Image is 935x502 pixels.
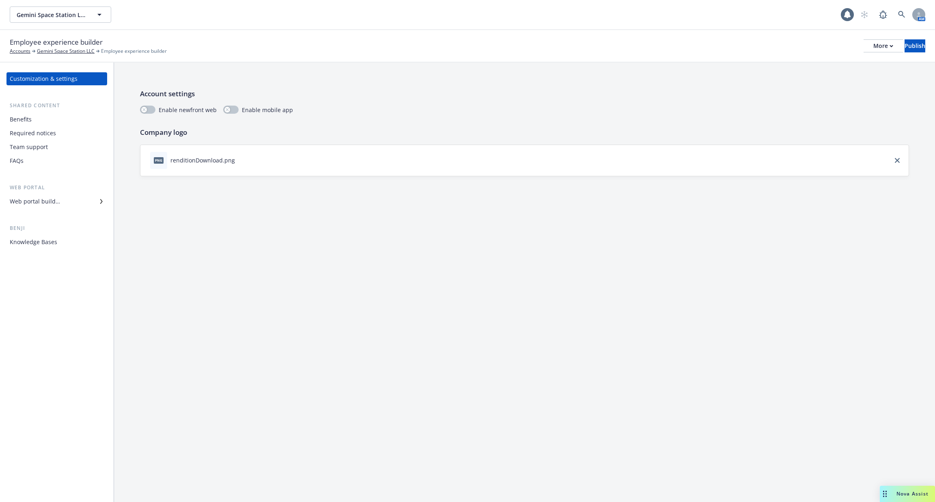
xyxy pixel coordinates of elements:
div: Web portal [6,184,107,192]
a: Gemini Space Station LLC [37,48,95,55]
div: More [873,40,893,52]
a: Accounts [10,48,30,55]
div: FAQs [10,154,24,167]
div: renditionDownload.png [170,156,235,164]
a: Knowledge Bases [6,236,107,249]
button: download file [238,156,245,164]
a: Report a Bug [875,6,891,23]
button: More [864,39,903,52]
button: Nova Assist [880,486,935,502]
span: Nova Assist [896,490,929,497]
div: Web portal builder [10,195,60,208]
a: Web portal builder [6,195,107,208]
a: Benefits [6,113,107,126]
div: Benji [6,224,107,232]
div: Publish [905,40,925,52]
span: png [154,157,164,163]
span: Enable newfront web [159,106,217,114]
button: Publish [905,39,925,52]
a: FAQs [6,154,107,167]
a: close [892,156,902,165]
a: Required notices [6,127,107,140]
div: Benefits [10,113,32,126]
div: Shared content [6,102,107,110]
a: Start snowing [856,6,873,23]
a: Team support [6,141,107,154]
p: Account settings [140,89,909,99]
p: Company logo [140,127,909,138]
div: Drag to move [880,486,890,502]
span: Gemini Space Station LLC [17,11,87,19]
a: Search [894,6,910,23]
button: Gemini Space Station LLC [10,6,111,23]
div: Required notices [10,127,56,140]
div: Customization & settings [10,72,78,85]
div: Team support [10,141,48,154]
div: Knowledge Bases [10,236,57,249]
span: Enable mobile app [242,106,293,114]
a: Customization & settings [6,72,107,85]
span: Employee experience builder [101,48,167,55]
span: Employee experience builder [10,37,103,48]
